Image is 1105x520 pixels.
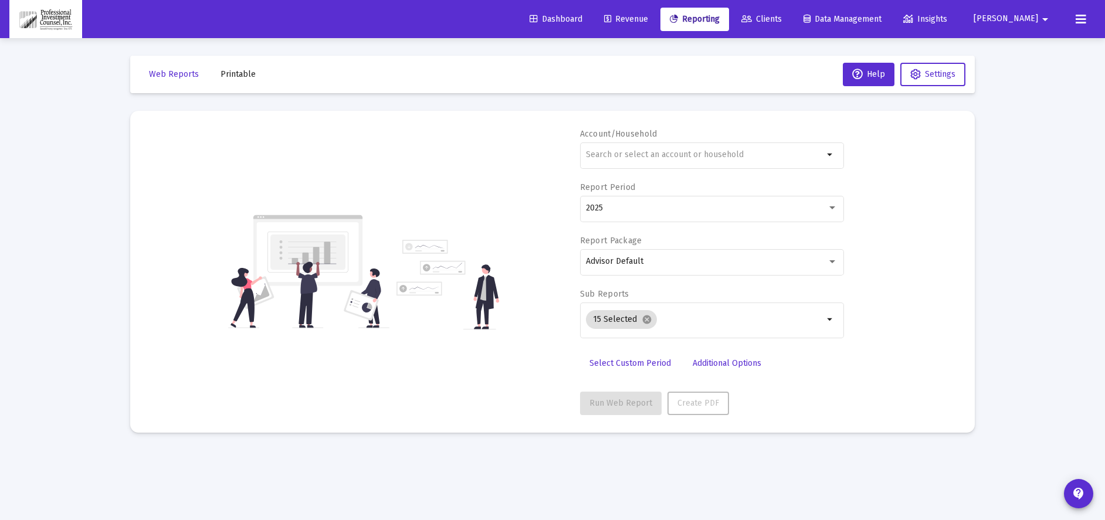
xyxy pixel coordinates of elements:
img: Dashboard [18,8,73,31]
img: reporting [228,213,389,329]
span: Insights [903,14,947,24]
button: Help [843,63,894,86]
span: [PERSON_NAME] [974,14,1038,24]
a: Insights [894,8,957,31]
label: Report Package [580,236,642,246]
span: Advisor Default [586,256,643,266]
span: Data Management [804,14,882,24]
span: Reporting [670,14,720,24]
span: 2025 [586,203,603,213]
mat-icon: contact_support [1072,487,1086,501]
label: Account/Household [580,129,657,139]
button: Web Reports [140,63,208,86]
a: Dashboard [520,8,592,31]
span: Help [852,69,885,79]
button: Settings [900,63,965,86]
a: Revenue [595,8,657,31]
input: Search or select an account or household [586,150,823,159]
mat-icon: cancel [642,314,652,325]
label: Report Period [580,182,636,192]
img: reporting-alt [396,240,499,329]
span: Settings [925,69,955,79]
span: Additional Options [693,358,761,368]
span: Revenue [604,14,648,24]
span: Create PDF [677,398,719,408]
mat-chip-list: Selection [586,308,823,331]
button: Run Web Report [580,392,662,415]
a: Reporting [660,8,729,31]
span: Dashboard [530,14,582,24]
span: Web Reports [149,69,199,79]
mat-icon: arrow_drop_down [823,148,838,162]
span: Clients [741,14,782,24]
mat-icon: arrow_drop_down [1038,8,1052,31]
label: Sub Reports [580,289,629,299]
button: [PERSON_NAME] [960,7,1066,30]
mat-chip: 15 Selected [586,310,657,329]
mat-icon: arrow_drop_down [823,312,838,327]
span: Run Web Report [589,398,652,408]
button: Printable [211,63,265,86]
button: Create PDF [667,392,729,415]
span: Printable [221,69,256,79]
a: Clients [732,8,791,31]
span: Select Custom Period [589,358,671,368]
a: Data Management [794,8,891,31]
